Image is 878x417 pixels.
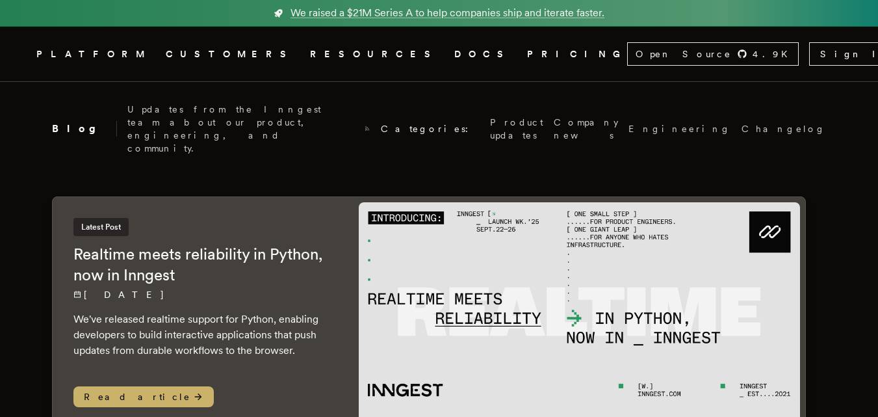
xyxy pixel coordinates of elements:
[52,121,117,137] h2: Blog
[753,47,795,61] span: 4.9 K
[73,312,333,358] p: We've released realtime support for Python, enabling developers to build interactive applications...
[310,46,439,62] button: RESOURCES
[381,122,480,135] span: Categories:
[742,122,826,135] a: Changelog
[73,386,214,407] span: Read article
[454,46,511,62] a: DOCS
[527,46,627,62] a: PRICING
[628,122,731,135] a: Engineering
[73,244,333,286] h2: Realtime meets reliability in Python, now in Inngest
[291,5,604,21] span: We raised a $21M Series A to help companies ship and iterate faster.
[636,47,732,61] span: Open Source
[554,116,618,142] a: Company news
[490,116,543,142] a: Product updates
[127,103,354,155] p: Updates from the Inngest team about our product, engineering, and community.
[166,46,294,62] a: CUSTOMERS
[36,46,150,62] button: PLATFORM
[73,288,333,301] p: [DATE]
[73,218,129,236] span: Latest Post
